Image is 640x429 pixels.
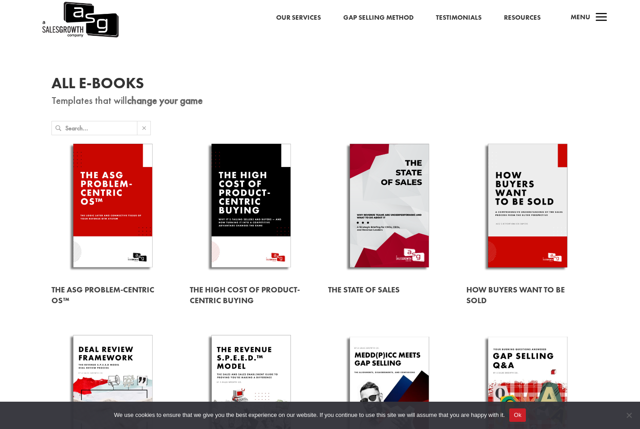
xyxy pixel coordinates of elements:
input: Search... [65,121,137,135]
span: a [593,9,610,27]
a: Our Services [276,12,321,24]
a: Gap Selling Method [343,12,414,24]
span: We use cookies to ensure that we give you the best experience on our website. If you continue to ... [114,411,505,420]
a: Resources [504,12,541,24]
button: Ok [509,408,526,422]
h1: All E-Books [51,76,589,95]
a: Testimonials [436,12,482,24]
strong: change your game [127,94,203,107]
p: Templates that will [51,95,589,106]
span: Menu [571,13,590,21]
span: No [624,411,633,420]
